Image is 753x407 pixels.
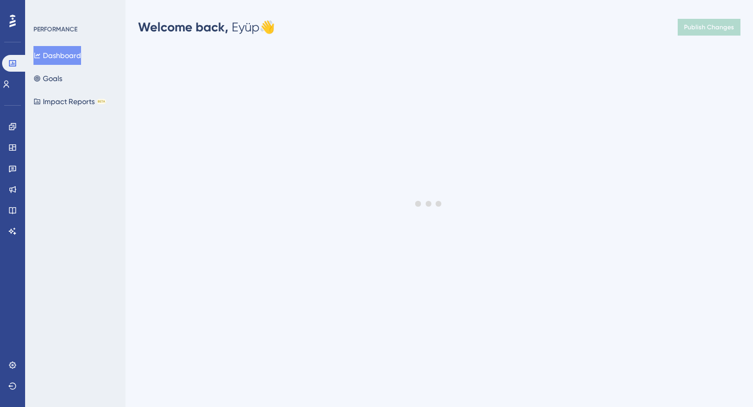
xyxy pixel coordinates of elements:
[33,69,62,88] button: Goals
[33,46,81,65] button: Dashboard
[97,99,106,104] div: BETA
[138,19,275,36] div: Eyüp 👋
[33,92,106,111] button: Impact ReportsBETA
[684,23,734,31] span: Publish Changes
[138,19,229,35] span: Welcome back,
[678,19,740,36] button: Publish Changes
[33,25,77,33] div: PERFORMANCE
